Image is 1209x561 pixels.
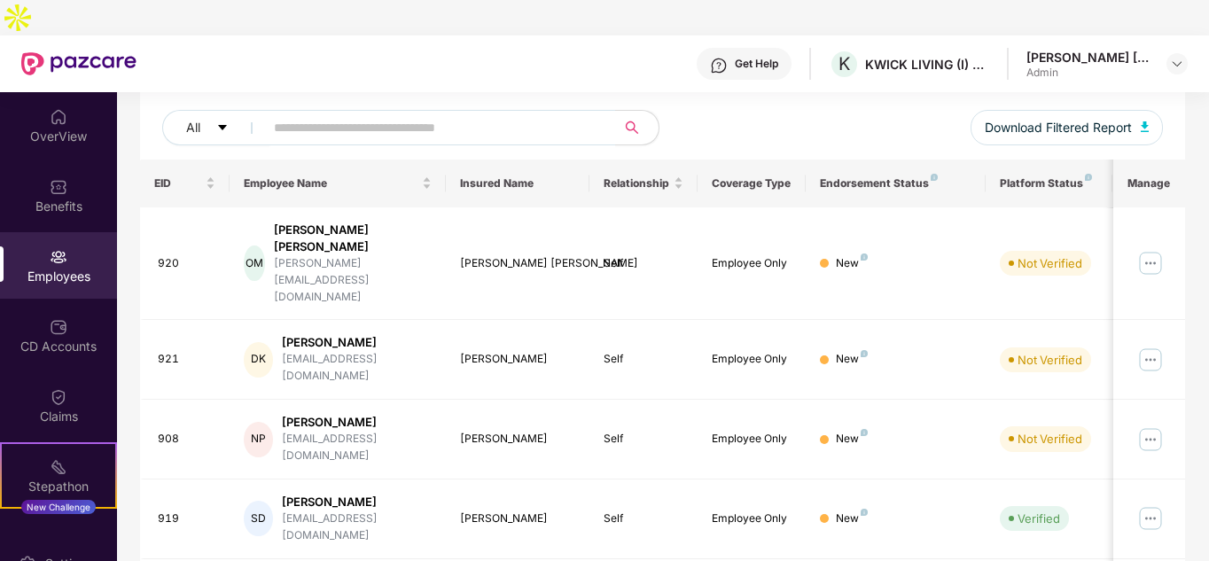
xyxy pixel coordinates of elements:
span: EID [154,176,203,191]
th: Coverage Type [698,160,806,207]
div: Self [604,510,683,527]
img: svg+xml;base64,PHN2ZyBpZD0iRW1wbG95ZWVzIiB4bWxucz0iaHR0cDovL3d3dy53My5vcmcvMjAwMC9zdmciIHdpZHRoPS... [50,248,67,266]
img: svg+xml;base64,PHN2ZyB4bWxucz0iaHR0cDovL3d3dy53My5vcmcvMjAwMC9zdmciIHdpZHRoPSI4IiBoZWlnaHQ9IjgiIH... [1085,174,1092,181]
img: svg+xml;base64,PHN2ZyBpZD0iQ2xhaW0iIHhtbG5zPSJodHRwOi8vd3d3LnczLm9yZy8yMDAwL3N2ZyIgd2lkdGg9IjIwIi... [50,388,67,406]
div: New [836,510,868,527]
img: svg+xml;base64,PHN2ZyBpZD0iRHJvcGRvd24tMzJ4MzIiIHhtbG5zPSJodHRwOi8vd3d3LnczLm9yZy8yMDAwL3N2ZyIgd2... [1170,57,1184,71]
img: svg+xml;base64,PHN2ZyBpZD0iQ0RfQWNjb3VudHMiIGRhdGEtbmFtZT0iQ0QgQWNjb3VudHMiIHhtbG5zPSJodHRwOi8vd3... [50,318,67,336]
div: [PERSON_NAME] [282,414,432,431]
div: Stepathon [2,478,115,495]
div: Self [604,255,683,272]
div: [PERSON_NAME][EMAIL_ADDRESS][DOMAIN_NAME] [274,255,432,306]
div: [PERSON_NAME] [460,510,576,527]
div: 921 [158,351,216,368]
th: Insured Name [446,160,590,207]
span: caret-down [216,121,229,136]
div: Get Help [735,57,778,71]
div: NP [244,422,273,457]
div: 920 [158,255,216,272]
div: Employee Only [712,510,792,527]
img: svg+xml;base64,PHN2ZyBpZD0iRW5kb3JzZW1lbnRzIiB4bWxucz0iaHR0cDovL3d3dy53My5vcmcvMjAwMC9zdmciIHdpZH... [50,528,67,546]
img: svg+xml;base64,PHN2ZyB4bWxucz0iaHR0cDovL3d3dy53My5vcmcvMjAwMC9zdmciIHdpZHRoPSI4IiBoZWlnaHQ9IjgiIH... [861,429,868,436]
div: [PERSON_NAME] [282,334,432,351]
th: Manage [1113,160,1185,207]
div: Employee Only [712,431,792,448]
th: Relationship [589,160,698,207]
div: [PERSON_NAME] [PERSON_NAME] [1026,49,1150,66]
div: SD [244,501,273,536]
th: EID [140,160,230,207]
span: Download Filtered Report [985,118,1132,137]
div: Self [604,351,683,368]
div: Not Verified [1018,430,1082,448]
span: All [186,118,200,137]
div: Endorsement Status [820,176,971,191]
div: New Challenge [21,500,96,514]
div: Employee Only [712,255,792,272]
div: [PERSON_NAME] [460,431,576,448]
span: search [615,121,650,135]
img: New Pazcare Logo [21,52,136,75]
img: svg+xml;base64,PHN2ZyBpZD0iSGVscC0zMngzMiIgeG1sbnM9Imh0dHA6Ly93d3cudzMub3JnLzIwMDAvc3ZnIiB3aWR0aD... [710,57,728,74]
img: svg+xml;base64,PHN2ZyB4bWxucz0iaHR0cDovL3d3dy53My5vcmcvMjAwMC9zdmciIHdpZHRoPSI4IiBoZWlnaHQ9IjgiIH... [861,350,868,357]
img: manageButton [1136,346,1165,374]
span: Employee Name [244,176,418,191]
div: New [836,255,868,272]
div: New [836,431,868,448]
img: svg+xml;base64,PHN2ZyBpZD0iQmVuZWZpdHMiIHhtbG5zPSJodHRwOi8vd3d3LnczLm9yZy8yMDAwL3N2ZyIgd2lkdGg9Ij... [50,178,67,196]
button: search [615,110,659,145]
div: New [836,351,868,368]
div: [EMAIL_ADDRESS][DOMAIN_NAME] [282,510,432,544]
div: [EMAIL_ADDRESS][DOMAIN_NAME] [282,431,432,464]
div: [PERSON_NAME] [460,351,576,368]
div: Verified [1018,510,1060,527]
img: svg+xml;base64,PHN2ZyBpZD0iSG9tZSIgeG1sbnM9Imh0dHA6Ly93d3cudzMub3JnLzIwMDAvc3ZnIiB3aWR0aD0iMjAiIG... [50,108,67,126]
div: Self [604,431,683,448]
img: svg+xml;base64,PHN2ZyB4bWxucz0iaHR0cDovL3d3dy53My5vcmcvMjAwMC9zdmciIHhtbG5zOnhsaW5rPSJodHRwOi8vd3... [1141,121,1150,132]
div: [EMAIL_ADDRESS][DOMAIN_NAME] [282,351,432,385]
button: Download Filtered Report [971,110,1164,145]
img: manageButton [1136,425,1165,454]
div: [PERSON_NAME] [PERSON_NAME] [460,255,576,272]
img: svg+xml;base64,PHN2ZyB4bWxucz0iaHR0cDovL3d3dy53My5vcmcvMjAwMC9zdmciIHdpZHRoPSI4IiBoZWlnaHQ9IjgiIH... [931,174,938,181]
div: DK [244,342,273,378]
div: [PERSON_NAME] [282,494,432,510]
div: Not Verified [1018,351,1082,369]
div: Admin [1026,66,1150,80]
div: 908 [158,431,216,448]
img: manageButton [1136,504,1165,533]
div: OM [244,245,264,281]
div: Not Verified [1018,254,1082,272]
div: 919 [158,510,216,527]
img: svg+xml;base64,PHN2ZyB4bWxucz0iaHR0cDovL3d3dy53My5vcmcvMjAwMC9zdmciIHdpZHRoPSIyMSIgaGVpZ2h0PSIyMC... [50,458,67,476]
span: Relationship [604,176,670,191]
div: KWICK LIVING (I) PRIVATE LIMITED [865,56,989,73]
th: Employee Name [230,160,446,207]
div: Employee Only [712,351,792,368]
span: K [838,53,850,74]
div: [PERSON_NAME] [PERSON_NAME] [274,222,432,255]
button: Allcaret-down [162,110,270,145]
img: manageButton [1136,249,1165,277]
img: svg+xml;base64,PHN2ZyB4bWxucz0iaHR0cDovL3d3dy53My5vcmcvMjAwMC9zdmciIHdpZHRoPSI4IiBoZWlnaHQ9IjgiIH... [861,253,868,261]
img: svg+xml;base64,PHN2ZyB4bWxucz0iaHR0cDovL3d3dy53My5vcmcvMjAwMC9zdmciIHdpZHRoPSI4IiBoZWlnaHQ9IjgiIH... [861,509,868,516]
div: Platform Status [1000,176,1097,191]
